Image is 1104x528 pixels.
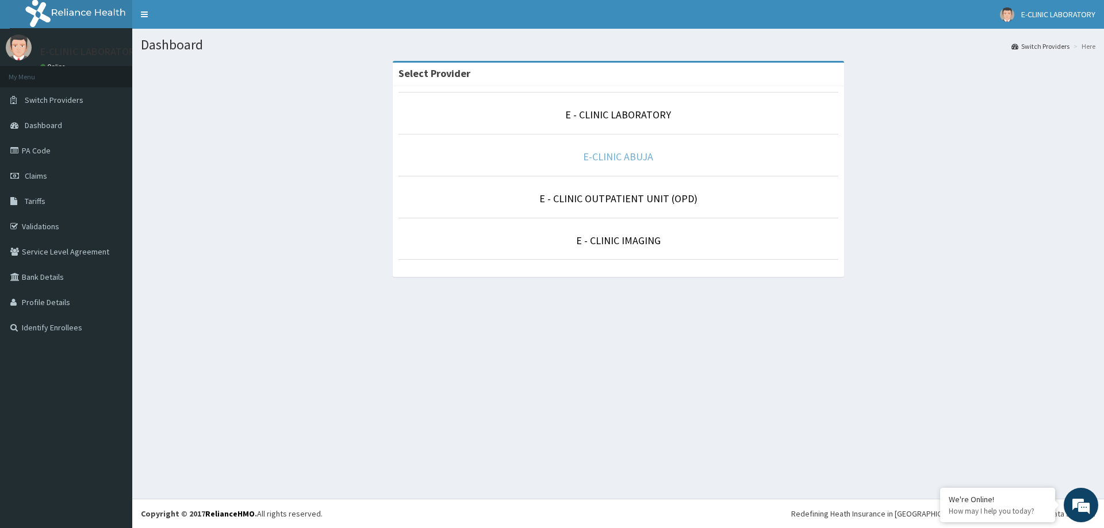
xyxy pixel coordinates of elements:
[539,192,697,205] a: E - CLINIC OUTPATIENT UNIT (OPD)
[1000,7,1014,22] img: User Image
[25,95,83,105] span: Switch Providers
[6,34,32,60] img: User Image
[1021,9,1095,20] span: E-CLINIC LABORATORY
[949,506,1046,516] p: How may I help you today?
[791,508,1095,519] div: Redefining Heath Insurance in [GEOGRAPHIC_DATA] using Telemedicine and Data Science!
[132,499,1104,528] footer: All rights reserved.
[141,508,257,519] strong: Copyright © 2017 .
[565,108,671,121] a: E - CLINIC LABORATORY
[949,494,1046,504] div: We're Online!
[1071,41,1095,51] li: Here
[583,150,653,163] a: E-CLINIC ABUJA
[1011,41,1069,51] a: Switch Providers
[576,234,661,247] a: E - CLINIC IMAGING
[40,47,140,57] p: E-CLINIC LABORATORY
[141,37,1095,52] h1: Dashboard
[25,171,47,181] span: Claims
[205,508,255,519] a: RelianceHMO
[25,196,45,206] span: Tariffs
[25,120,62,130] span: Dashboard
[40,63,68,71] a: Online
[398,67,470,80] strong: Select Provider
